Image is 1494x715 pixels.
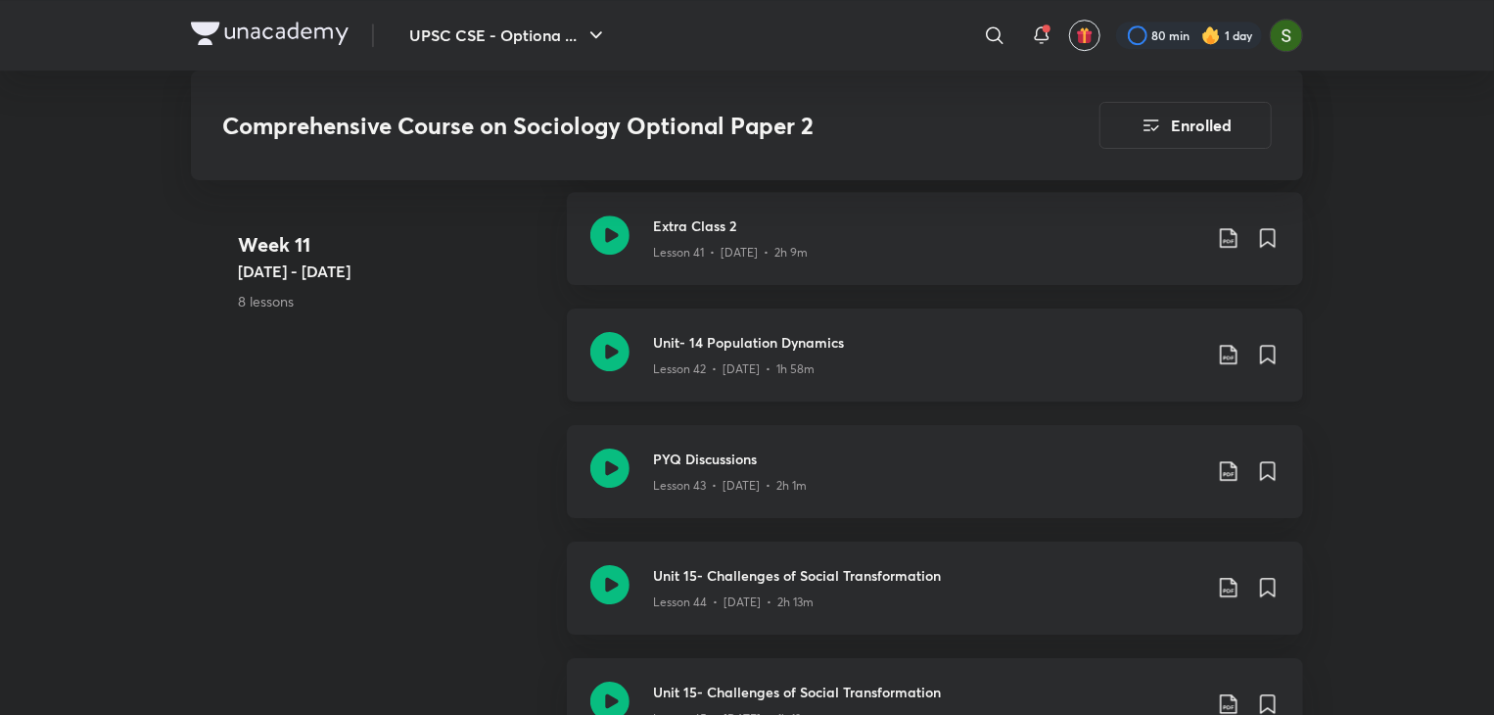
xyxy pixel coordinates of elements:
h3: Unit 15- Challenges of Social Transformation [653,565,1201,586]
button: Enrolled [1099,102,1272,149]
a: Company Logo [191,22,349,50]
img: Company Logo [191,22,349,45]
h3: PYQ Discussions [653,449,1201,469]
button: avatar [1069,20,1100,51]
button: UPSC CSE - Optiona ... [397,16,620,55]
h4: Week 11 [238,230,551,260]
h3: Unit- 14 Population Dynamics [653,332,1201,353]
h3: Extra Class 2 [653,215,1201,236]
img: streak [1201,25,1221,45]
h5: [DATE] - [DATE] [238,260,551,283]
h3: Comprehensive Course on Sociology Optional Paper 2 [222,112,989,140]
a: Extra Class 2Lesson 41 • [DATE] • 2h 9m [567,192,1303,309]
h3: Unit 15- Challenges of Social Transformation [653,682,1201,702]
img: avatar [1076,26,1094,44]
a: PYQ DiscussionsLesson 43 • [DATE] • 2h 1m [567,425,1303,542]
img: Jatin Baser [1270,19,1303,52]
p: Lesson 44 • [DATE] • 2h 13m [653,594,814,611]
a: Unit 15- Challenges of Social TransformationLesson 44 • [DATE] • 2h 13m [567,542,1303,658]
p: Lesson 41 • [DATE] • 2h 9m [653,244,808,262]
p: Lesson 42 • [DATE] • 1h 58m [653,360,815,378]
p: Lesson 43 • [DATE] • 2h 1m [653,477,807,495]
p: 8 lessons [238,291,551,311]
a: Unit- 14 Population DynamicsLesson 42 • [DATE] • 1h 58m [567,309,1303,425]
